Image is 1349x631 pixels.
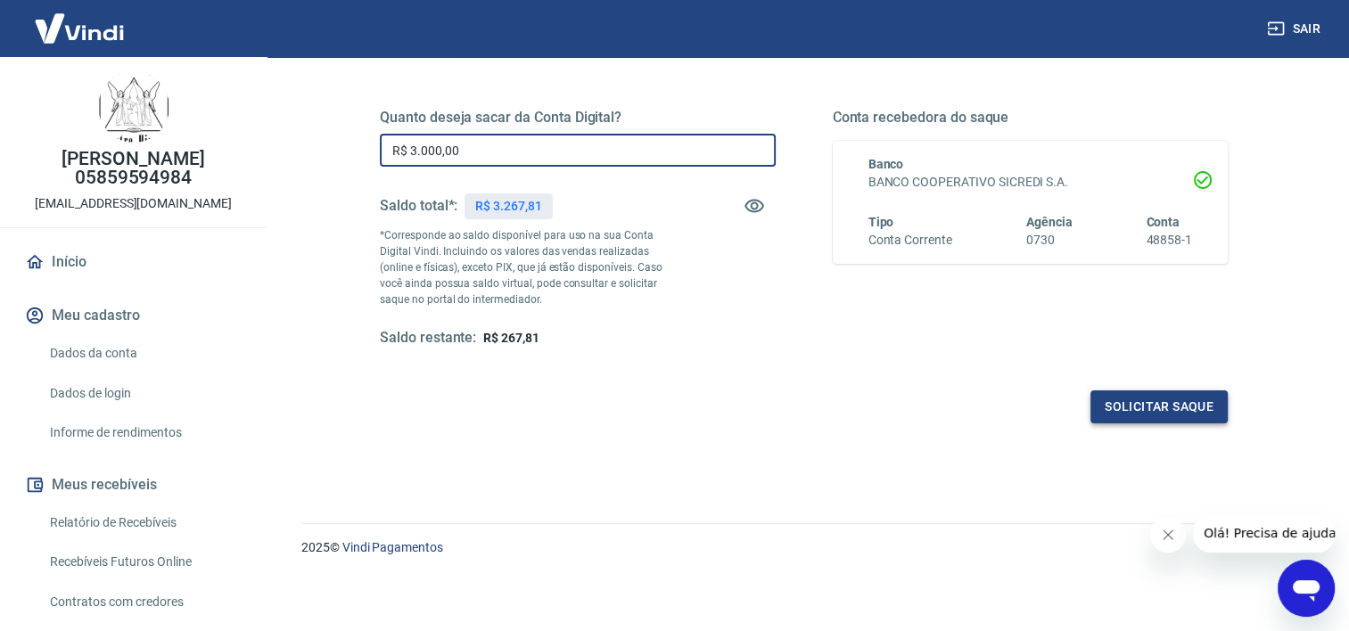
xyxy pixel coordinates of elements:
p: R$ 3.267,81 [475,197,541,216]
a: Relatório de Recebíveis [43,504,245,541]
span: Banco [868,157,904,171]
button: Meus recebíveis [21,465,245,504]
iframe: Botão para abrir a janela de mensagens [1278,560,1335,617]
iframe: Mensagem da empresa [1193,513,1335,553]
h5: Conta recebedora do saque [833,109,1229,127]
span: Agência [1026,215,1073,229]
p: *Corresponde ao saldo disponível para uso na sua Conta Digital Vindi. Incluindo os valores das ve... [380,227,677,307]
span: R$ 267,81 [483,331,539,345]
h6: BANCO COOPERATIVO SICREDI S.A. [868,173,1193,192]
span: Olá! Precisa de ajuda? [11,12,150,27]
a: Início [21,242,245,282]
a: Vindi Pagamentos [342,540,443,554]
button: Meu cadastro [21,296,245,335]
p: [PERSON_NAME] 05859594984 [14,150,252,187]
button: Solicitar saque [1090,390,1228,423]
a: Informe de rendimentos [43,414,245,451]
p: 2025 © [301,538,1306,557]
a: Dados da conta [43,335,245,372]
img: Vindi [21,1,137,55]
a: Dados de login [43,375,245,412]
a: Contratos com credores [43,584,245,620]
img: d59a1544-a6c8-40ec-8472-ff61c1ea602e.jpeg [98,71,169,143]
h6: 0730 [1026,231,1073,250]
h5: Quanto deseja sacar da Conta Digital? [380,109,776,127]
p: [EMAIL_ADDRESS][DOMAIN_NAME] [35,194,232,213]
span: Conta [1146,215,1180,229]
span: Tipo [868,215,894,229]
button: Sair [1263,12,1328,45]
h6: Conta Corrente [868,231,952,250]
iframe: Fechar mensagem [1150,517,1186,553]
h5: Saldo total*: [380,197,457,215]
h5: Saldo restante: [380,329,476,348]
a: Recebíveis Futuros Online [43,544,245,580]
h6: 48858-1 [1146,231,1192,250]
